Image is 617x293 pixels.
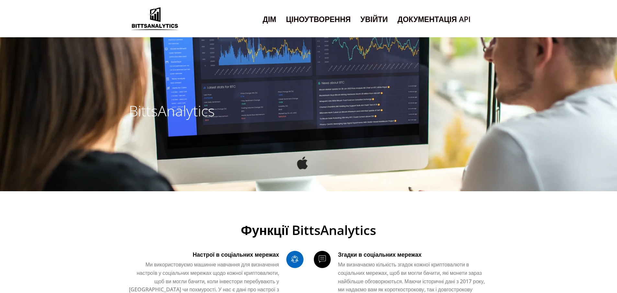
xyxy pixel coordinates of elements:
[397,11,470,28] a: Документація API
[129,101,215,121] font: BittsAnalytics
[286,14,351,24] font: Ціноутворення
[286,11,351,28] a: Ціноутворення
[397,14,470,24] font: Документація API
[263,11,276,28] a: Дім
[360,14,388,24] font: Увійти
[338,251,421,258] font: Згадки в соціальних мережах
[360,11,388,28] a: Увійти
[193,251,279,258] font: Настрої в соціальних мережах
[241,221,376,239] font: Функції BittsAnalytics
[263,14,276,24] font: Дім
